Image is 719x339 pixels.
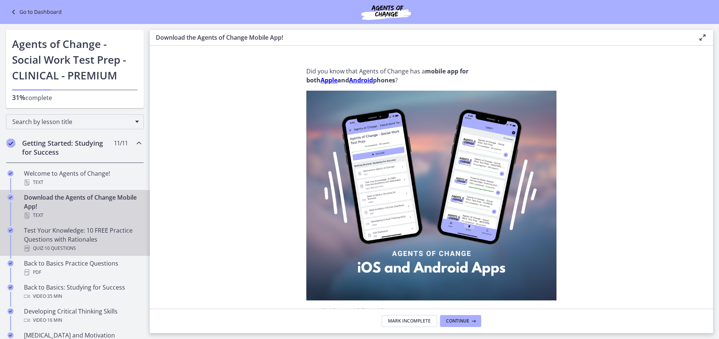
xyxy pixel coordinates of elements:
p: complete [12,93,138,102]
img: Agents_of_Change_Mobile_App_Now_Available!.png [306,91,556,300]
i: Completed [6,139,15,148]
div: Developing Critical Thinking Skills [24,307,141,325]
div: Video [24,292,141,301]
strong: and [337,76,349,84]
i: Completed [7,194,13,200]
button: Mark Incomplete [382,315,437,327]
span: 31% [12,93,25,102]
h1: Agents of Change - Social Work Test Prep - CLINICAL - PREMIUM [12,36,138,83]
a: Go to Dashboard [9,7,62,16]
i: Completed [7,308,13,314]
div: Welcome to Agents of Change! [24,169,141,187]
a: Android [349,76,373,84]
i: Completed [7,227,13,233]
i: Completed [7,260,13,266]
i: Completed [7,170,13,176]
div: Video [24,316,141,325]
i: Completed [7,332,13,338]
span: · 10 Questions [43,244,76,253]
a: Apple [321,76,337,84]
h3: Download the Agents of Change Mobile App! [156,33,686,42]
div: Quiz [24,244,141,253]
div: Text [24,211,141,220]
button: Continue [440,315,481,327]
span: · 35 min [46,292,62,301]
div: Back to Basics Practice Questions [24,259,141,277]
img: Agents of Change [341,3,431,21]
div: Text [24,178,141,187]
span: · 16 min [46,316,62,325]
span: Mark Incomplete [388,318,431,324]
div: Download the Agents of Change Mobile App! [24,193,141,220]
h2: Getting Started: Studying for Success [22,139,113,157]
div: PDF [24,268,141,277]
span: Search by lesson title [12,118,131,126]
p: Download our mobile app here: [306,306,556,315]
p: Did you know that Agents of Change has a ? [306,67,556,85]
span: 11 / 11 [114,139,128,148]
i: Completed [7,284,13,290]
div: Test Your Knowledge: 10 FREE Practice Questions with Rationales [24,226,141,253]
strong: phones [373,76,395,84]
span: Continue [446,318,469,324]
div: Back to Basics: Studying for Success [24,283,141,301]
div: Search by lesson title [6,114,144,129]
